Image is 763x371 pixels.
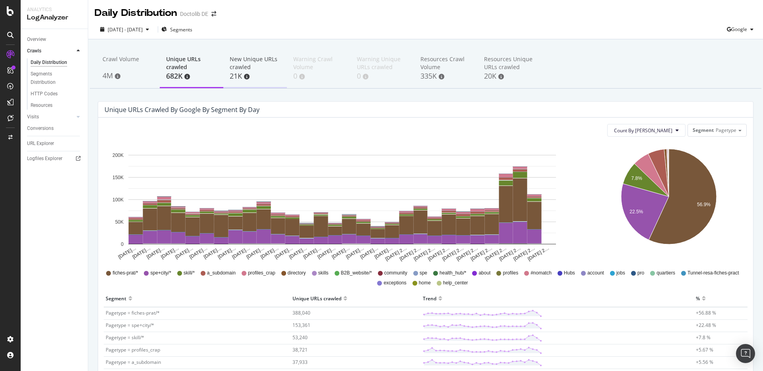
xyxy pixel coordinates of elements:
[341,270,372,276] span: B2B_website/*
[318,270,329,276] span: skills
[106,322,154,328] span: Pagetype = spe+city/*
[211,11,216,17] div: arrow-right-arrow-left
[230,55,281,71] div: New Unique URLs crawled
[115,219,124,225] text: 50K
[696,346,713,353] span: +5.67 %
[27,124,54,133] div: Conversions
[587,270,604,276] span: account
[420,270,427,276] span: spe
[27,47,41,55] div: Crawls
[106,309,160,316] span: Pagetype = fiches-prat/*
[27,139,54,148] div: URL Explorer
[230,71,281,81] div: 21K
[108,26,143,33] span: [DATE] - [DATE]
[112,153,124,158] text: 200K
[292,359,308,365] span: 37,933
[112,175,124,180] text: 150K
[292,334,308,341] span: 53,240
[161,23,192,36] button: Segments
[443,280,468,286] span: help_center
[105,106,259,114] div: Unique URLs crawled by google by Segment by Day
[292,309,310,316] span: 388,040
[357,71,408,81] div: 0
[292,322,310,328] span: 153,361
[423,292,436,305] div: Trend
[656,270,675,276] span: quartiers
[420,55,471,71] div: Resources Crawl Volume
[105,143,580,262] svg: A chart.
[288,270,306,276] span: directory
[27,6,81,13] div: Analytics
[27,113,39,121] div: Visits
[384,270,407,276] span: community
[292,346,308,353] span: 38,721
[637,270,644,276] span: pro
[31,101,82,110] a: Resources
[27,124,82,133] a: Conversions
[106,359,161,365] span: Pagetype = a_subdomain
[607,124,686,137] button: Count By [PERSON_NAME]
[631,176,643,181] text: 7.8%
[292,292,341,305] div: Unique URLs crawled
[31,58,67,67] div: Daily Distribution
[112,197,124,203] text: 100K
[293,71,344,81] div: 0
[166,71,217,81] div: 682K
[484,55,535,71] div: Resources Unique URLs crawled
[629,209,643,214] text: 22.5%
[95,26,155,33] button: [DATE] - [DATE]
[27,13,81,22] div: LogAnalyzer
[31,90,82,98] a: HTTP Codes
[106,334,144,341] span: Pagetype = skill/*
[736,344,755,363] div: Open Intercom Messenger
[121,242,124,247] text: 0
[357,55,408,71] div: Warning Unique URLs crawled
[419,280,431,286] span: home
[170,26,192,33] span: Segments
[31,70,75,87] div: Segments Distribution
[687,270,739,276] span: Tunnel-resa-fiches-pract
[27,155,62,163] div: Logfiles Explorer
[95,6,177,20] div: Daily Distribution
[27,139,82,148] a: URL Explorer
[592,143,745,262] svg: A chart.
[727,23,757,36] button: Google
[31,58,82,67] a: Daily Distribution
[106,346,160,353] span: Pagetype = profiles_crap
[731,26,747,33] span: Google
[248,270,275,276] span: profiles_crap
[696,334,711,341] span: +7.8 %
[27,35,82,44] a: Overview
[696,359,713,365] span: +5.56 %
[420,71,471,81] div: 335K
[614,127,672,134] span: Count By Day
[103,71,153,81] div: 4M
[27,113,74,121] a: Visits
[716,127,736,133] span: Pagetype
[27,155,82,163] a: Logfiles Explorer
[564,270,575,276] span: Hubs
[503,270,518,276] span: profiles
[696,322,716,328] span: +22.48 %
[180,10,208,18] div: Doctolib DE
[31,70,82,87] a: Segments Distribution
[616,270,625,276] span: jobs
[150,270,171,276] span: spe+city/*
[112,270,138,276] span: fiches-prat/*
[478,270,490,276] span: about
[27,35,46,44] div: Overview
[440,270,466,276] span: health_hub/*
[531,270,552,276] span: #nomatch
[696,309,716,316] span: +56.88 %
[103,55,153,70] div: Crawl Volume
[293,55,344,71] div: Warning Crawl Volume
[31,90,58,98] div: HTTP Codes
[184,270,195,276] span: skill/*
[166,55,217,71] div: Unique URLs crawled
[696,292,700,305] div: %
[693,127,714,133] span: Segment
[31,101,52,110] div: Resources
[383,280,406,286] span: exceptions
